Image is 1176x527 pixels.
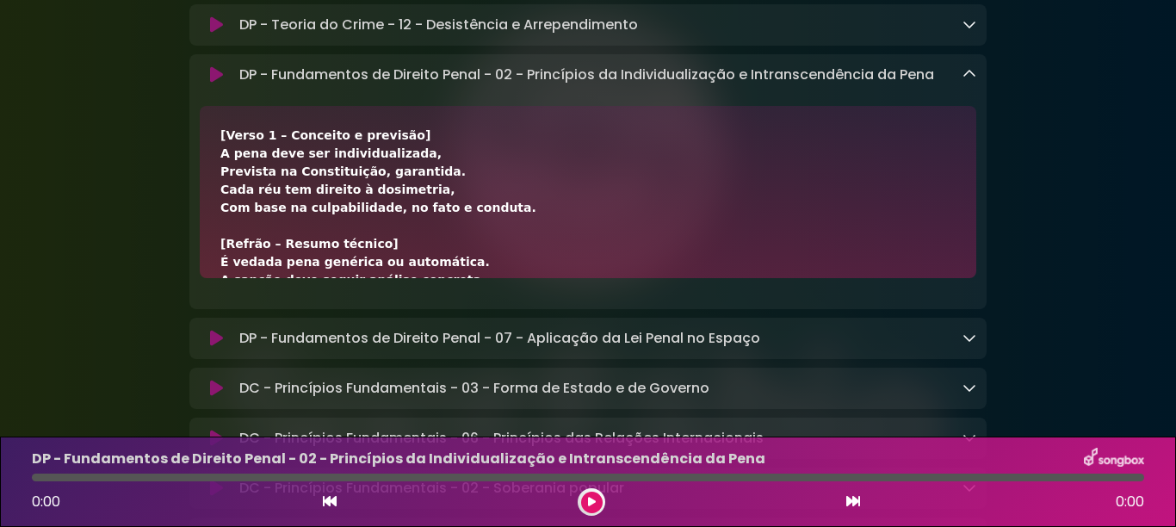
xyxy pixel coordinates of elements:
[32,492,60,512] span: 0:00
[239,428,764,449] p: DC - Princípios Fundamentais - 06 - Princípios das Relações Internacionais
[239,65,934,85] p: DP - Fundamentos de Direito Penal - 02 - Princípios da Individualização e Intranscendência da Pena
[32,449,765,469] p: DP - Fundamentos de Direito Penal - 02 - Princípios da Individualização e Intranscendência da Pena
[239,328,760,349] p: DP - Fundamentos de Direito Penal - 07 - Aplicação da Lei Penal no Espaço
[1116,492,1144,512] span: 0:00
[239,15,638,35] p: DP - Teoria do Crime - 12 - Desistência e Arrependimento
[1084,448,1144,470] img: songbox-logo-white.png
[239,378,709,399] p: DC - Princípios Fundamentais - 03 - Forma de Estado e de Governo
